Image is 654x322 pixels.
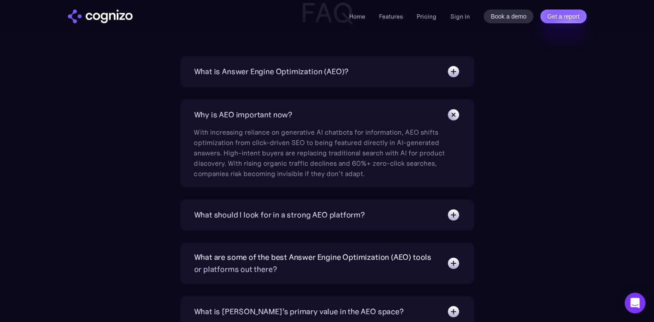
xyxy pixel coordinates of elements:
[68,9,133,23] img: cognizo logo
[379,13,403,20] a: Features
[417,13,437,20] a: Pricing
[194,251,438,275] div: What are some of the best Answer Engine Optimization (AEO) tools or platforms out there?
[194,109,293,121] div: Why is AEO important now?
[68,9,133,23] a: home
[194,209,365,221] div: What should I look for in a strong AEO platform?
[484,9,533,23] a: Book a demo
[450,11,470,22] a: Sign in
[194,122,445,179] div: With increasing reliance on generative AI chatbots for information, AEO shifts optimization from ...
[194,306,404,318] div: What is [PERSON_NAME]’s primary value in the AEO space?
[540,9,587,23] a: Get a report
[349,13,365,20] a: Home
[625,293,645,313] div: Open Intercom Messenger
[194,66,349,78] div: What is Answer Engine Optimization (AEO)?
